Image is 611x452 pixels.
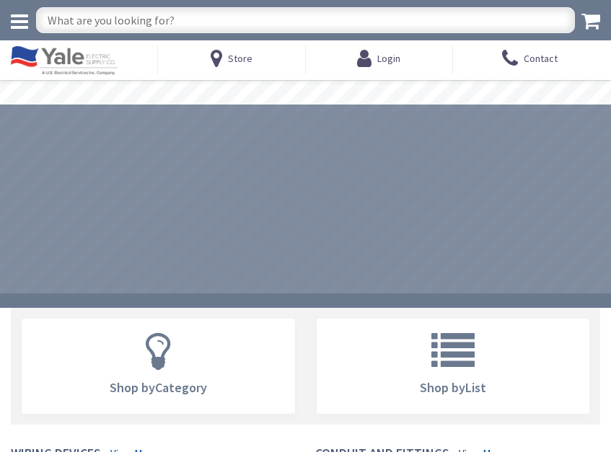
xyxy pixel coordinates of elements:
[110,379,207,396] span: Shop by
[524,45,558,71] span: Contact
[11,46,118,75] img: Yale Electric Supply Co.
[317,319,589,413] a: Shop byList
[502,45,558,71] a: Contact
[155,379,207,396] span: Category
[420,379,486,396] span: Shop by
[36,7,575,33] input: What are you looking for?
[357,45,400,71] a: Login
[211,45,252,71] a: Store
[22,319,294,413] a: Shop byCategory
[465,379,486,396] span: List
[228,52,252,65] span: Store
[377,52,400,65] span: Login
